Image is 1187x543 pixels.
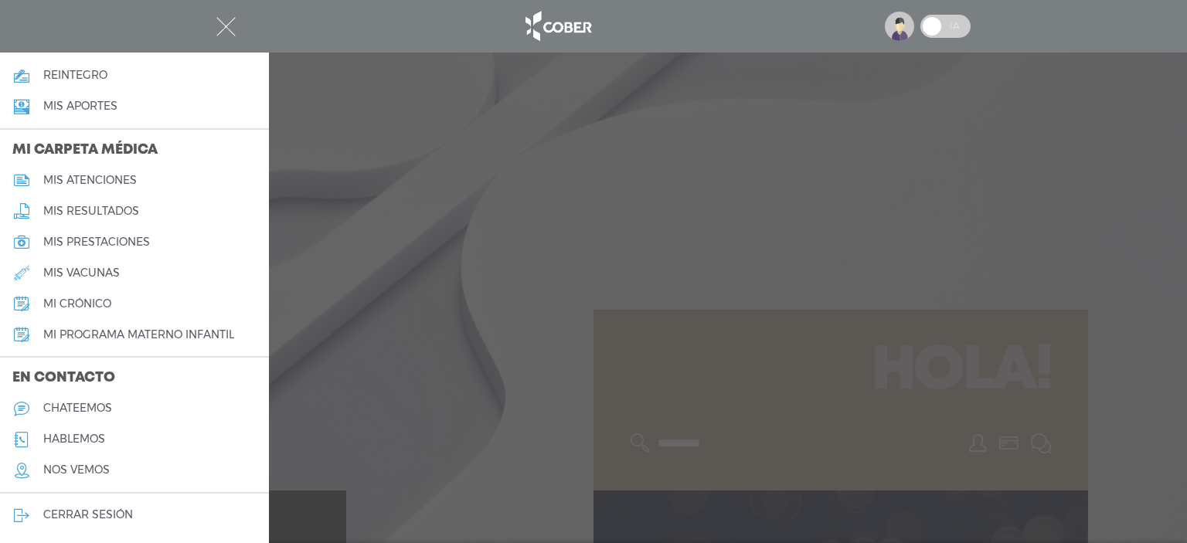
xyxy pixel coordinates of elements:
[43,69,107,82] h5: reintegro
[43,100,117,113] h5: Mis aportes
[43,328,234,341] h5: mi programa materno infantil
[517,8,598,45] img: logo_cober_home-white.png
[43,266,120,280] h5: mis vacunas
[216,17,236,36] img: Cober_menu-close-white.svg
[43,297,111,311] h5: mi crónico
[43,402,112,415] h5: chateemos
[43,508,133,521] h5: cerrar sesión
[43,433,105,446] h5: hablemos
[43,174,137,187] h5: mis atenciones
[885,12,914,41] img: profile-placeholder.svg
[43,463,110,477] h5: nos vemos
[43,205,139,218] h5: mis resultados
[43,236,150,249] h5: mis prestaciones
